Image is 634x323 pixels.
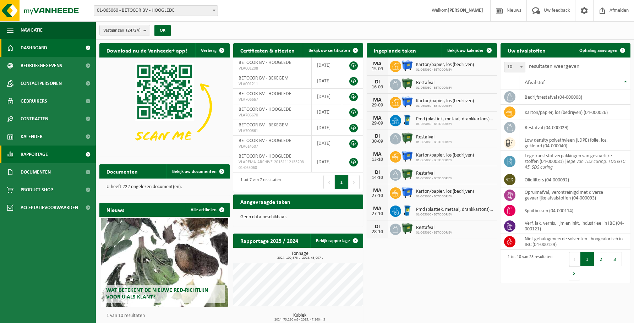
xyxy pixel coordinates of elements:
div: 28-10 [370,230,384,235]
div: MA [370,188,384,193]
button: 1 [335,175,349,189]
div: 30-09 [370,139,384,144]
td: [DATE] [312,120,342,136]
td: low density polyethyleen (LDPE) folie, los, gekleurd (04-000040) [519,135,631,151]
span: Acceptatievoorwaarden [21,199,78,217]
span: Product Shop [21,181,53,199]
i: lege van TDS curing, TDS GTC 45, SDS curing [525,159,625,170]
span: BETOCOR BV - HOOGLEDE [239,107,291,112]
span: 01-065060 - BETOCOR BV [416,176,452,181]
a: Bekijk rapportage [310,234,362,248]
div: 16-09 [370,85,384,90]
count: (24/24) [126,28,141,33]
strong: [PERSON_NAME] [448,8,483,13]
a: Bekijk uw documenten [166,164,229,179]
div: 1 tot 10 van 23 resultaten [504,251,552,281]
span: Karton/papier, los (bedrijven) [416,62,474,68]
td: restafval (04-000029) [519,120,631,135]
h2: Rapportage 2025 / 2024 [233,234,305,247]
a: Ophaling aanvragen [574,43,630,58]
td: bedrijfsrestafval (04-000008) [519,89,631,105]
td: [DATE] [312,151,342,173]
span: Verberg [201,48,217,53]
div: 27-10 [370,212,384,217]
button: 3 [608,252,622,266]
span: Pmd (plastiek, metaal, drankkartons) (bedrijven) [416,207,493,213]
span: 01-065060 - BETOCOR BV [416,158,474,163]
button: Previous [323,175,335,189]
td: opruimafval, verontreinigd met diverse gevaarlijke afvalstoffen (04-000093) [519,187,631,203]
td: [DATE] [312,73,342,89]
span: Restafval [416,171,452,176]
span: BETOCOR BV - HOOGLEDE [239,60,291,65]
span: Karton/papier, los (bedrijven) [416,189,474,195]
span: Wat betekent de nieuwe RED-richtlijn voor u als klant? [106,288,208,300]
span: 01-065060 - BETOCOR BV [416,104,474,108]
img: WB-1100-HPE-BE-01 [401,186,413,198]
span: Bekijk uw documenten [172,169,217,174]
span: BETOCOR BV - HOOGLEDE [239,154,291,159]
p: U heeft 222 ongelezen document(en). [106,185,223,190]
button: 1 [580,252,594,266]
td: lege kunststof verpakkingen van gevaarlijke stoffen (04-000081) | [519,151,631,172]
div: 1 tot 7 van 7 resultaten [237,174,281,190]
h2: Uw afvalstoffen [501,43,553,57]
span: BETOCOR BV - HOOGLEDE [239,138,291,143]
span: Contracten [21,110,48,128]
span: BETOCOR BV - BEKEGEM [239,122,289,128]
div: DI [370,79,384,85]
button: 2 [594,252,608,266]
span: 01-065060 - BETOCOR BV - HOOGLEDE [94,6,218,16]
p: Geen data beschikbaar. [240,215,356,220]
span: VLA614507 [239,144,306,149]
div: MA [370,152,384,157]
div: 13-10 [370,157,384,162]
span: Vestigingen [103,25,141,36]
span: Afvalstof [525,80,545,86]
img: WB-1100-HPE-GN-01 [401,132,413,144]
span: 01-065060 - BETOCOR BV [416,195,474,199]
img: WB-0240-HPE-BE-01 [401,114,413,126]
img: WB-0240-HPE-BE-01 [401,204,413,217]
span: 10 [504,62,525,72]
div: DI [370,224,384,230]
span: VLA001211 [239,81,306,87]
p: 1 van 10 resultaten [106,313,226,318]
div: MA [370,206,384,212]
td: [DATE] [312,58,342,73]
span: Dashboard [21,39,47,57]
a: Alle artikelen [185,203,229,217]
td: [DATE] [312,89,342,104]
img: WB-1100-HPE-GN-01 [401,78,413,90]
a: Bekijk uw certificaten [303,43,362,58]
div: DI [370,170,384,175]
h2: Download nu de Vanheede+ app! [99,43,194,57]
a: Bekijk uw kalender [442,43,496,58]
span: Contactpersonen [21,75,62,92]
h2: Nieuws [99,203,131,217]
h2: Certificaten & attesten [233,43,302,57]
span: BETOCOR BV - BEKEGEM [239,76,289,81]
span: VLA706667 [239,97,306,103]
span: Kalender [21,128,43,146]
td: [DATE] [312,136,342,151]
img: WB-1100-HPE-BE-01 [401,150,413,162]
label: resultaten weergeven [529,64,579,69]
button: Vestigingen(24/24) [99,25,150,35]
span: BETOCOR BV - HOOGLEDE [239,91,291,97]
span: 01-065060 - BETOCOR BV - HOOGLEDE [94,5,218,16]
span: VLA706670 [239,113,306,118]
img: WB-1100-HPE-GN-01 [401,168,413,180]
div: MA [370,115,384,121]
img: WB-1100-HPE-GN-01 [401,223,413,235]
button: OK [154,25,171,36]
span: 01-065060 - BETOCOR BV [416,140,452,144]
span: Restafval [416,80,452,86]
h2: Aangevraagde taken [233,195,297,208]
div: 14-10 [370,175,384,180]
span: VLA700661 [239,128,306,134]
div: MA [370,61,384,67]
td: karton/papier, los (bedrijven) (04-000026) [519,105,631,120]
td: oliefilters (04-000092) [519,172,631,187]
span: 01-065060 - BETOCOR BV [416,68,474,72]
